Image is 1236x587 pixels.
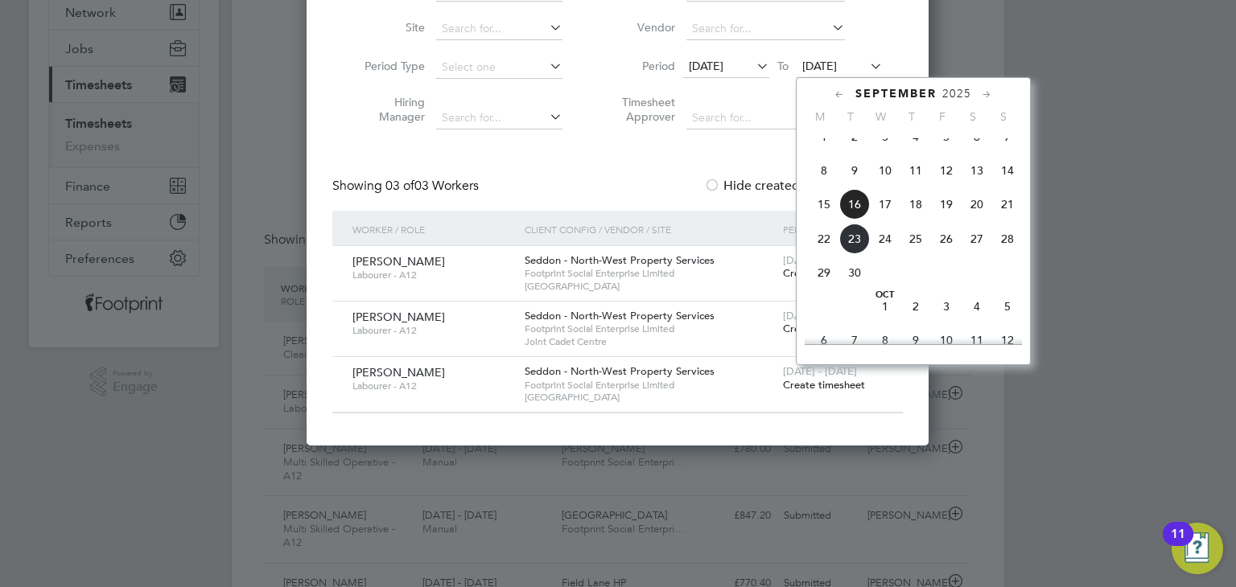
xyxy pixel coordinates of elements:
span: F [927,109,958,124]
span: [DATE] - [DATE] [783,309,857,322]
span: Labourer - A12 [352,324,513,337]
span: 3 [931,291,962,322]
span: 16 [839,189,870,220]
span: Footprint Social Enterprise Limited [525,379,775,392]
span: Footprint Social Enterprise Limited [525,267,775,280]
span: 26 [931,224,962,254]
span: M [805,109,835,124]
span: 13 [962,155,992,186]
span: 7 [839,325,870,355]
label: Timesheet Approver [603,95,675,124]
span: Create timesheet [783,322,865,335]
input: Search for... [436,107,562,129]
span: [PERSON_NAME] [352,365,445,380]
span: Create timesheet [783,378,865,392]
span: Labourer - A12 [352,380,513,392]
span: [DATE] - [DATE] [783,253,857,267]
input: Search for... [686,107,845,129]
span: 6 [809,325,839,355]
span: 30 [839,257,870,288]
span: 9 [839,155,870,186]
span: 9 [900,325,931,355]
span: 8 [870,325,900,355]
label: Period Type [352,59,425,73]
span: [PERSON_NAME] [352,310,445,324]
span: September [855,87,937,101]
span: Labourer - A12 [352,269,513,281]
span: Footprint Social Enterprise Limited [525,322,775,335]
input: Search for... [686,18,845,40]
span: 5 [992,291,1023,322]
span: 25 [900,224,931,254]
span: 8 [809,155,839,186]
span: 10 [931,325,962,355]
span: 24 [870,224,900,254]
span: 2025 [942,87,971,101]
span: [PERSON_NAME] [352,254,445,269]
span: Seddon - North-West Property Services [525,364,715,378]
input: Search for... [436,18,562,40]
span: 1 [870,291,900,322]
span: 23 [839,224,870,254]
span: 15 [809,189,839,220]
div: 11 [1171,534,1185,555]
span: 2 [900,291,931,322]
span: S [988,109,1019,124]
span: Seddon - North-West Property Services [525,309,715,322]
button: Open Resource Center, 11 new notifications [1172,523,1223,574]
span: 18 [900,189,931,220]
span: [DATE] [689,59,723,73]
span: 20 [962,189,992,220]
span: 27 [962,224,992,254]
label: Period [603,59,675,73]
span: 19 [931,189,962,220]
label: Vendor [603,20,675,35]
span: 12 [931,155,962,186]
span: 11 [962,325,992,355]
span: 21 [992,189,1023,220]
span: 12 [992,325,1023,355]
label: Hiring Manager [352,95,425,124]
span: [GEOGRAPHIC_DATA] [525,280,775,293]
span: 10 [870,155,900,186]
span: T [835,109,866,124]
span: 03 Workers [385,178,479,194]
input: Select one [436,56,562,79]
span: 4 [962,291,992,322]
span: 28 [992,224,1023,254]
span: 22 [809,224,839,254]
span: [DATE] - [DATE] [783,364,857,378]
span: S [958,109,988,124]
span: 17 [870,189,900,220]
label: Hide created timesheets [704,178,867,194]
div: Period [779,211,887,248]
span: Joint Cadet Centre [525,335,775,348]
div: Worker / Role [348,211,521,248]
span: Create timesheet [783,266,865,280]
span: To [772,55,793,76]
span: 11 [900,155,931,186]
span: [GEOGRAPHIC_DATA] [525,391,775,404]
span: Oct [870,291,900,299]
span: T [896,109,927,124]
span: 03 of [385,178,414,194]
div: Client Config / Vendor / Site [521,211,779,248]
label: Site [352,20,425,35]
div: Showing [332,178,482,195]
span: 29 [809,257,839,288]
span: [DATE] [802,59,837,73]
span: 14 [992,155,1023,186]
span: Seddon - North-West Property Services [525,253,715,267]
span: W [866,109,896,124]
